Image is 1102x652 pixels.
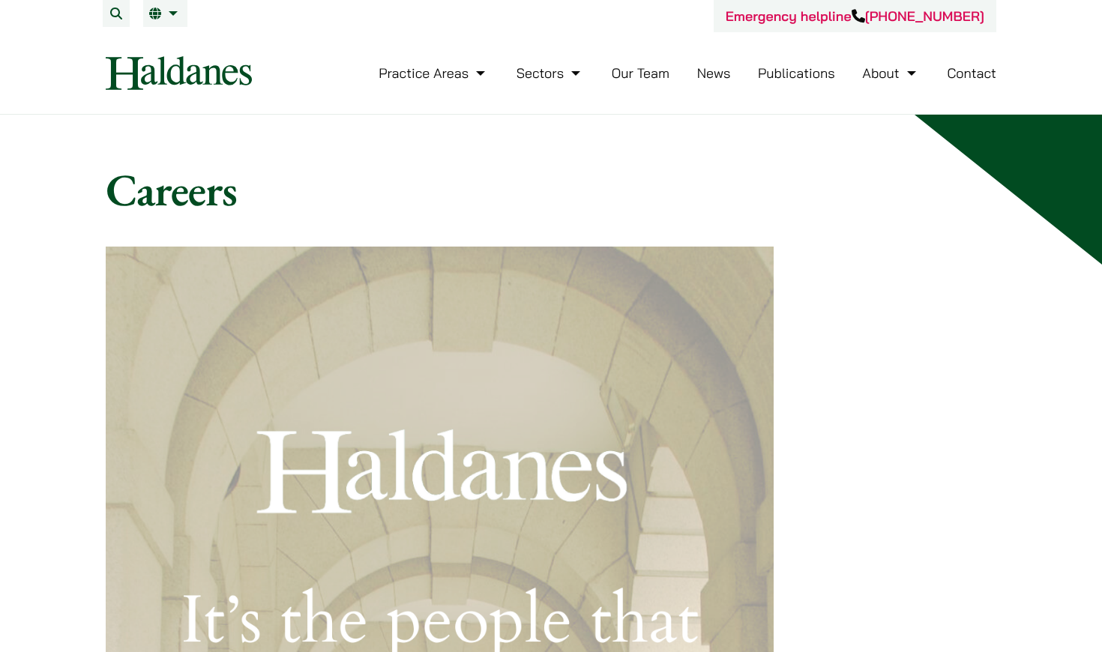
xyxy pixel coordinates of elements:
[517,64,584,82] a: Sectors
[149,7,181,19] a: EN
[947,64,996,82] a: Contact
[106,163,996,217] h1: Careers
[612,64,669,82] a: Our Team
[862,64,919,82] a: About
[758,64,835,82] a: Publications
[379,64,489,82] a: Practice Areas
[697,64,731,82] a: News
[106,56,252,90] img: Logo of Haldanes
[726,7,984,25] a: Emergency helpline[PHONE_NUMBER]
